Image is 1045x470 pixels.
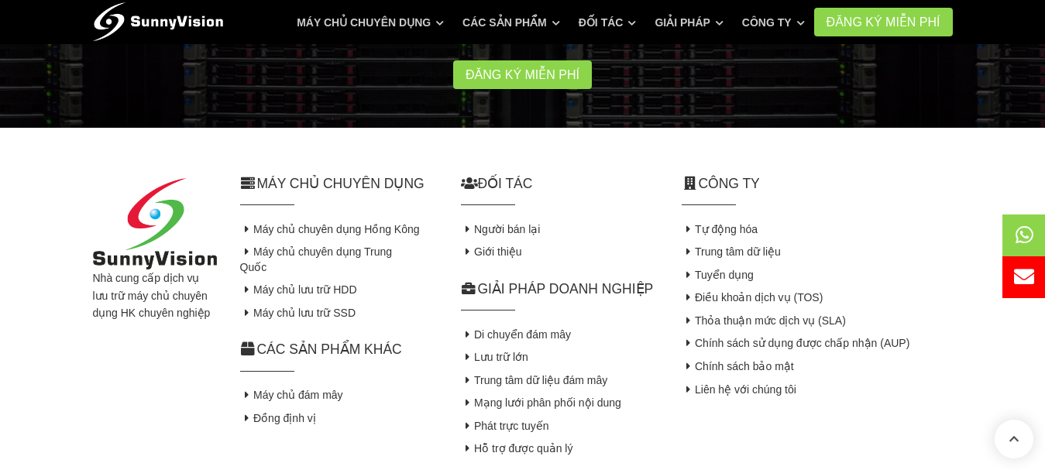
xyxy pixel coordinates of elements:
[579,16,624,29] font: Đối tác
[256,176,424,191] font: Máy chủ chuyên dụng
[695,223,758,235] font: Tự động hóa
[474,223,540,235] font: Người bán lại
[474,442,572,455] font: Hỗ trợ được quản lý
[240,389,343,401] a: Máy chủ đám mây
[695,245,781,258] font: Trung tâm dữ liệu
[682,314,846,327] a: Thỏa thuận mức dịch vụ (SLA)
[474,351,528,363] font: Lưu trữ lớn
[742,16,792,29] font: Công ty
[93,178,217,270] img: Công ty TNHH SunnyVision
[474,420,549,432] font: Phát trực tuyến
[297,16,431,29] font: Máy chủ chuyên dụng
[256,341,401,357] font: Các sản phẩm khác
[253,307,356,319] font: Máy chủ lưu trữ SSD
[695,291,823,304] font: Điều khoản dịch vụ (TOS)
[240,412,316,424] a: Đồng định vị
[461,328,571,341] a: Di chuyển đám mây
[466,68,579,81] font: Đăng ký miễn phí
[682,360,794,372] a: Chính sách bảo mật
[474,374,607,386] font: Trung tâm dữ liệu đám mây
[453,60,592,89] a: Đăng ký miễn phí
[682,223,758,235] a: Tự động hóa
[695,360,794,372] font: Chính sách bảo mật
[474,396,621,409] font: Mạng lưới phân phối nội dung
[655,16,710,29] font: Giải pháp
[240,245,393,273] a: Máy chủ chuyên dụng Trung Quốc
[682,245,781,258] a: Trung tâm dữ liệu
[253,223,420,235] font: Máy chủ chuyên dụng Hồng Kông
[682,337,910,349] a: Chính sách sử dụng được chấp nhận (AUP)
[462,9,560,36] a: Các sản phẩm
[474,245,522,258] font: Giới thiệu
[240,223,420,235] a: Máy chủ chuyên dụng Hồng Kông
[253,389,343,401] font: Máy chủ đám mây
[742,9,805,36] a: Công ty
[695,269,754,281] font: Tuyển dụng
[695,314,846,327] font: Thỏa thuận mức dịch vụ (SLA)
[477,281,653,297] font: Giải pháp doanh nghiệp
[461,396,621,409] a: Mạng lưới phân phối nội dung
[93,272,211,319] font: Nhà cung cấp dịch vụ lưu trữ máy chủ chuyên dụng HK chuyên nghiệp
[695,383,796,396] font: Liên hệ với chúng tôi
[695,337,909,349] font: Chính sách sử dụng được chấp nhận (AUP)
[682,291,823,304] a: Điều khoản dịch vụ (TOS)
[253,283,357,296] font: Máy chủ lưu trữ HDD
[698,176,759,191] font: Công ty
[461,442,573,455] a: Hỗ trợ được quản lý
[827,15,940,29] font: Đăng ký MIỄN PHÍ
[682,383,796,396] a: Liên hệ với chúng tôi
[461,420,549,432] a: Phát trực tuyến
[240,283,357,296] a: Máy chủ lưu trữ HDD
[462,16,547,29] font: Các sản phẩm
[461,245,522,258] a: Giới thiệu
[474,328,571,341] font: Di chuyển đám mây
[297,9,444,36] a: Máy chủ chuyên dụng
[240,307,356,319] a: Máy chủ lưu trữ SSD
[253,412,316,424] font: Đồng định vị
[477,176,532,191] font: Đối tác
[682,269,754,281] a: Tuyển dụng
[461,351,528,363] a: Lưu trữ lớn
[461,374,608,386] a: Trung tâm dữ liệu đám mây
[814,8,953,36] a: Đăng ký MIỄN PHÍ
[655,9,723,36] a: Giải pháp
[461,223,541,235] a: Người bán lại
[579,9,637,36] a: Đối tác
